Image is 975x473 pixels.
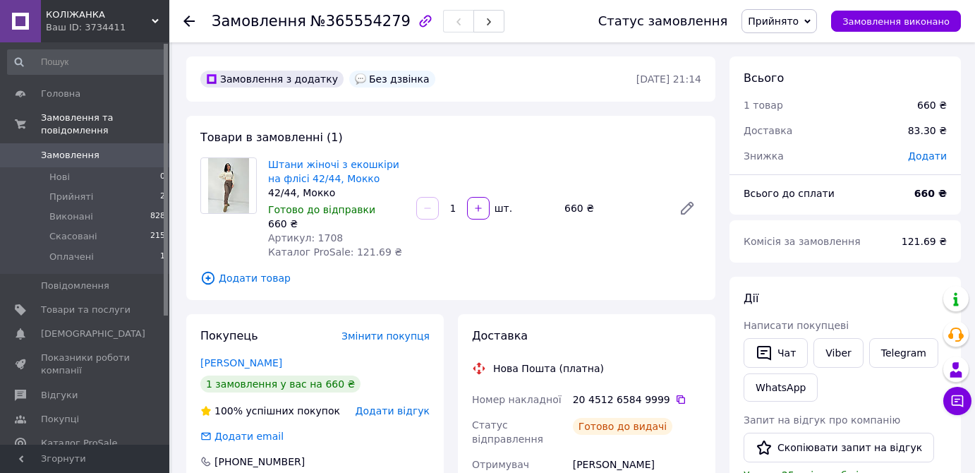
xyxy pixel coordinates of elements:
span: 100% [214,405,243,417]
span: Артикул: 1708 [268,232,343,244]
div: шт. [491,201,514,215]
img: :speech_balloon: [355,73,366,85]
span: Статус відправлення [472,419,543,445]
span: Показники роботи компанії [41,352,131,377]
span: Товари та послуги [41,304,131,316]
span: Відгуки [41,389,78,402]
span: 0 [160,171,165,184]
a: Viber [813,338,863,368]
span: Додати відгук [356,405,430,417]
button: Замовлення виконано [831,11,961,32]
input: Пошук [7,49,166,75]
span: Готово до відправки [268,204,375,215]
span: 1 [160,251,165,263]
img: Штани жіночі з екошкіри на флісі 42/44, Мокко [208,158,250,213]
div: Додати email [199,429,285,443]
span: Повідомлення [41,280,109,292]
span: Головна [41,88,80,100]
span: [DEMOGRAPHIC_DATA] [41,328,145,340]
span: 828 [150,210,165,223]
span: Скасовані [49,230,97,243]
span: Замовлення [41,149,99,162]
span: Отримувач [472,459,529,470]
span: Всього до сплати [744,188,835,199]
div: 42/44, Мокко [268,186,405,200]
span: Написати покупцеві [744,320,849,331]
span: Прийняті [49,191,93,203]
span: Всього [744,71,784,85]
div: Замовлення з додатку [200,71,344,88]
span: 215 [150,230,165,243]
a: Telegram [869,338,938,368]
a: [PERSON_NAME] [200,357,282,369]
div: 83.30 ₴ [900,115,955,146]
div: Повернутися назад [183,14,195,28]
span: 121.69 ₴ [902,236,947,247]
div: Без дзвінка [349,71,435,88]
span: Запит на відгук про компанію [744,414,900,426]
span: №365554279 [310,13,411,30]
span: Оплачені [49,251,94,263]
b: 660 ₴ [914,188,947,199]
span: Змінити покупця [341,330,430,342]
div: [PHONE_NUMBER] [213,455,306,469]
span: КОЛІЖАНКА [46,8,152,21]
span: 1 товар [744,100,783,111]
span: Додати товар [200,270,701,286]
span: Покупці [41,413,79,426]
span: Замовлення та повідомлення [41,112,169,137]
div: Додати email [213,429,285,443]
div: успішних покупок [200,404,340,418]
a: Редагувати [673,194,701,222]
div: Нова Пошта (платна) [490,361,607,376]
div: 660 ₴ [268,217,405,231]
span: Комісія за замовлення [744,236,861,247]
div: 660 ₴ [917,98,947,112]
span: Каталог ProSale: 121.69 ₴ [268,246,402,258]
a: Штани жіночі з екошкіри на флісі 42/44, Мокко [268,159,399,184]
button: Скопіювати запит на відгук [744,433,934,462]
div: 660 ₴ [559,198,667,218]
div: Ваш ID: 3734411 [46,21,169,34]
span: Прийнято [748,16,799,27]
button: Чат [744,338,808,368]
span: Доставка [472,329,528,342]
span: Доставка [744,125,792,136]
span: Товари в замовленні (1) [200,131,343,144]
span: Замовлення [212,13,306,30]
span: Знижка [744,150,784,162]
span: Покупець [200,329,258,342]
span: Дії [744,292,758,305]
span: Додати [908,150,947,162]
span: Номер накладної [472,394,562,405]
span: Нові [49,171,70,184]
div: 20 4512 6584 9999 [573,393,701,407]
a: WhatsApp [744,373,818,402]
span: Виконані [49,210,93,223]
div: Готово до видачі [573,418,673,435]
time: [DATE] 21:14 [636,73,701,85]
span: Каталог ProSale [41,437,117,450]
span: Замовлення виконано [842,16,950,27]
button: Чат з покупцем [943,387,971,415]
span: 2 [160,191,165,203]
div: 1 замовлення у вас на 660 ₴ [200,376,361,393]
div: Статус замовлення [598,14,728,28]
